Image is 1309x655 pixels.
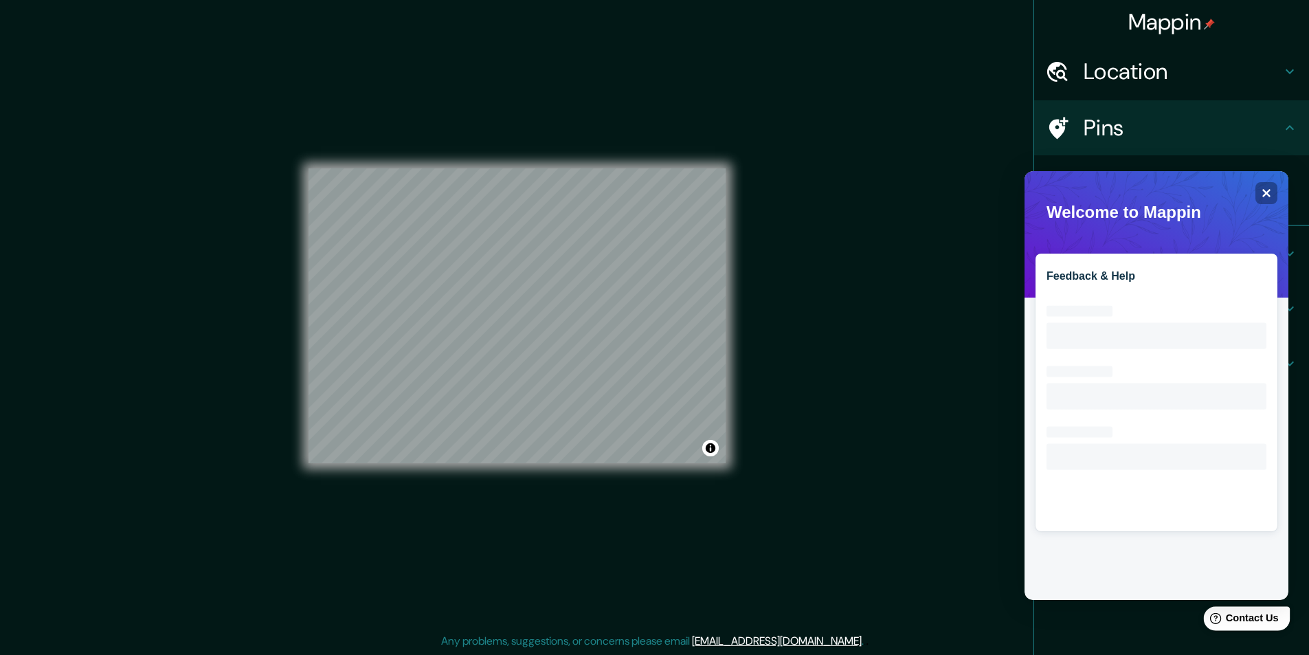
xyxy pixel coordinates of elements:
[692,634,862,648] a: [EMAIL_ADDRESS][DOMAIN_NAME]
[1187,601,1294,640] iframe: Help widget launcher
[309,168,726,463] canvas: Map
[1128,8,1216,36] h4: Mappin
[864,633,866,650] div: .
[1204,19,1215,30] img: pin-icon.png
[866,633,869,650] div: .
[702,440,719,456] button: Toggle attribution
[1025,171,1288,600] iframe: Help widget
[441,633,864,650] p: Any problems, suggestions, or concerns please email .
[1034,44,1309,99] div: Location
[1084,58,1282,85] h4: Location
[1084,114,1282,142] h4: Pins
[1034,100,1309,155] div: Pins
